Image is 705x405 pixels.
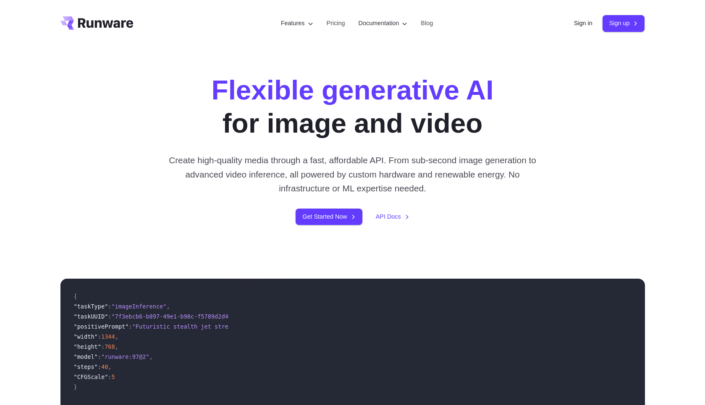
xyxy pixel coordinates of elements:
span: "runware:97@2" [101,353,149,360]
span: : [98,363,101,370]
span: : [108,313,111,320]
span: "7f3ebcb6-b897-49e1-b98c-f5789d2d40d7" [112,313,242,320]
a: Go to / [60,16,134,30]
span: "Futuristic stealth jet streaking through a neon-lit cityscape with glowing purple exhaust" [132,323,445,330]
span: 5 [112,374,115,380]
a: Get Started Now [296,209,362,225]
span: 1344 [101,333,115,340]
a: Sign up [603,15,645,31]
span: : [128,323,132,330]
strong: Flexible generative AI [212,75,494,105]
span: , [166,303,170,310]
span: "taskType" [74,303,108,310]
h1: for image and video [212,74,494,140]
label: Documentation [359,18,408,28]
label: Features [281,18,313,28]
p: Create high-quality media through a fast, affordable API. From sub-second image generation to adv... [165,153,540,195]
span: "positivePrompt" [74,323,129,330]
span: , [149,353,153,360]
a: API Docs [376,212,409,222]
span: "height" [74,343,101,350]
span: "steps" [74,363,98,370]
span: } [74,384,77,390]
span: , [115,343,118,350]
a: Sign in [574,18,592,28]
span: "model" [74,353,98,360]
a: Pricing [327,18,345,28]
span: : [108,374,111,380]
span: , [115,333,118,340]
span: : [98,353,101,360]
span: "CFGScale" [74,374,108,380]
span: 40 [101,363,108,370]
span: { [74,293,77,300]
span: , [108,363,111,370]
span: : [108,303,111,310]
span: "imageInference" [112,303,167,310]
span: 768 [105,343,115,350]
span: "taskUUID" [74,313,108,320]
span: : [101,343,105,350]
span: "width" [74,333,98,340]
span: : [98,333,101,340]
a: Blog [421,18,433,28]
